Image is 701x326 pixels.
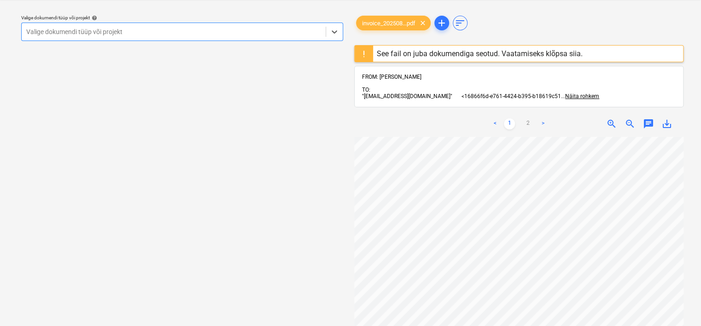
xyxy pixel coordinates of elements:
[504,118,515,129] a: Page 1 is your current page
[362,87,370,93] span: TO:
[561,93,599,99] span: ...
[522,118,533,129] a: Page 2
[455,17,466,29] span: sort
[362,74,421,80] span: FROM: [PERSON_NAME]
[606,118,617,129] span: zoom_in
[436,17,447,29] span: add
[661,118,672,129] span: save_alt
[625,118,636,129] span: zoom_out
[565,93,599,99] span: Näita rohkem
[417,17,428,29] span: clear
[377,49,583,58] div: See fail on juba dokumendiga seotud. Vaatamiseks klõpsa siia.
[362,93,561,99] span: "[EMAIL_ADDRESS][DOMAIN_NAME]" <16866f6d-e761-4424-b395-b18619c51
[489,118,500,129] a: Previous page
[643,118,654,129] span: chat
[90,15,97,21] span: help
[356,16,431,30] div: invoice_202508...pdf
[21,15,343,21] div: Valige dokumendi tüüp või projekt
[356,20,421,27] span: invoice_202508...pdf
[537,118,548,129] a: Next page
